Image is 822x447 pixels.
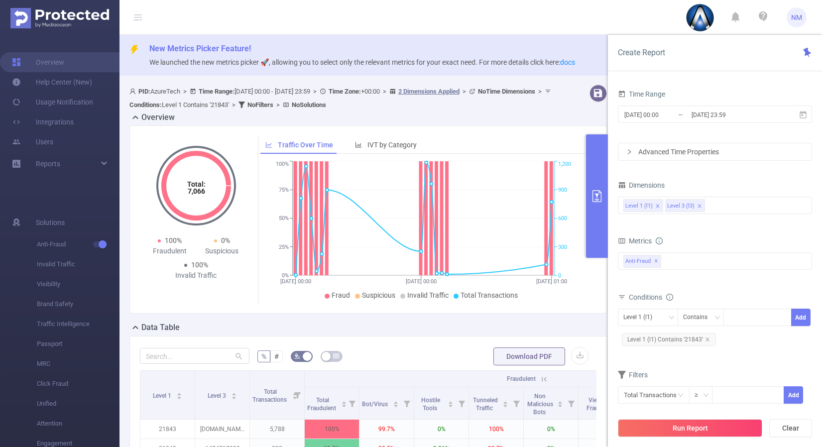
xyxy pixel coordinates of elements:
span: Unified [37,394,119,414]
span: Time Range [618,90,665,98]
i: icon: close [655,204,660,210]
tspan: 0% [282,272,289,279]
tspan: 900 [558,187,567,193]
span: > [273,101,283,109]
i: icon: caret-down [503,403,508,406]
i: icon: caret-up [448,400,454,403]
a: Reports [36,154,60,174]
span: # [274,352,279,360]
div: Sort [231,391,237,397]
div: Sort [448,400,454,406]
h2: Overview [141,112,175,123]
span: Passport [37,334,119,354]
i: icon: caret-up [558,400,563,403]
span: Total Transactions [252,388,288,403]
p: 100% [469,420,523,439]
a: Users [12,132,53,152]
i: icon: caret-down [393,403,398,406]
span: 100% [191,261,208,269]
span: Metrics [618,237,652,245]
p: 100% [305,420,359,439]
div: Sort [393,400,399,406]
i: icon: caret-down [231,395,236,398]
p: 0% [414,420,469,439]
button: Run Report [618,419,762,437]
i: icon: user [129,88,138,95]
a: Help Center (New) [12,72,92,92]
span: Suspicious [362,291,395,299]
span: ✕ [654,255,658,267]
span: Anti-Fraud [37,234,119,254]
i: icon: right [626,149,632,155]
button: Add [784,386,803,404]
span: Dimensions [618,181,665,189]
button: Download PDF [493,347,565,365]
tspan: [DATE] 01:00 [536,278,567,285]
div: Level 1 (l1) [625,200,653,213]
b: No Filters [247,101,273,109]
tspan: 50% [279,216,289,222]
div: Sort [502,400,508,406]
p: 99.7% [359,420,414,439]
tspan: [DATE] 00:00 [280,278,311,285]
div: Sort [557,400,563,406]
span: Total Fraudulent [307,397,338,412]
span: % [261,352,266,360]
input: End date [691,108,771,121]
i: Filter menu [509,387,523,419]
div: Fraudulent [144,246,196,256]
span: 0% [221,236,230,244]
div: Sort [341,400,347,406]
span: > [180,88,190,95]
span: New Metrics Picker Feature! [149,44,251,53]
div: icon: rightAdvanced Time Properties [618,143,812,160]
span: Create Report [618,48,665,57]
a: Overview [12,52,64,72]
a: docs [560,58,575,66]
tspan: 300 [558,244,567,250]
span: Anti-Fraud [623,255,661,268]
p: 5,788 [250,420,304,439]
i: Filter menu [564,387,578,419]
div: Level 1 (l1) [623,309,659,326]
a: Integrations [12,112,74,132]
i: icon: line-chart [265,141,272,148]
div: Suspicious [196,246,248,256]
b: Time Zone: [329,88,361,95]
i: icon: close [705,337,710,342]
i: icon: thunderbolt [129,45,139,55]
span: Fraud [332,291,350,299]
i: icon: down [703,392,709,399]
span: We launched the new metrics picker 🚀, allowing you to select only the relevant metrics for your e... [149,58,575,66]
i: icon: close [697,204,702,210]
span: Filters [618,371,648,379]
span: AzureTech [DATE] 00:00 - [DATE] 23:59 +00:00 [129,88,554,109]
p: 0% [524,420,578,439]
tspan: [DATE] 00:00 [406,278,437,285]
tspan: 0 [558,272,561,279]
b: No Time Dimensions [478,88,535,95]
span: Visibility [37,274,119,294]
i: icon: caret-up [503,400,508,403]
span: Fraudulent [507,375,536,382]
i: Filter menu [345,387,359,419]
span: View Fraud [587,397,603,412]
span: Level 1 (l1) Contains '21843' [622,333,716,346]
span: IVT by Category [367,141,417,149]
h2: Data Table [141,322,180,334]
p: 21843 [140,420,195,439]
span: > [229,101,238,109]
i: icon: caret-down [558,403,563,406]
input: Search... [140,348,249,364]
span: MRC [37,354,119,374]
input: Start date [623,108,704,121]
tspan: 25% [279,244,289,250]
i: icon: info-circle [656,237,663,244]
i: icon: caret-down [341,403,347,406]
div: ≥ [695,387,705,403]
span: Bot/Virus [362,401,389,408]
b: PID: [138,88,150,95]
img: Protected Media [10,8,109,28]
span: Attention [37,414,119,434]
tspan: 600 [558,216,567,222]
